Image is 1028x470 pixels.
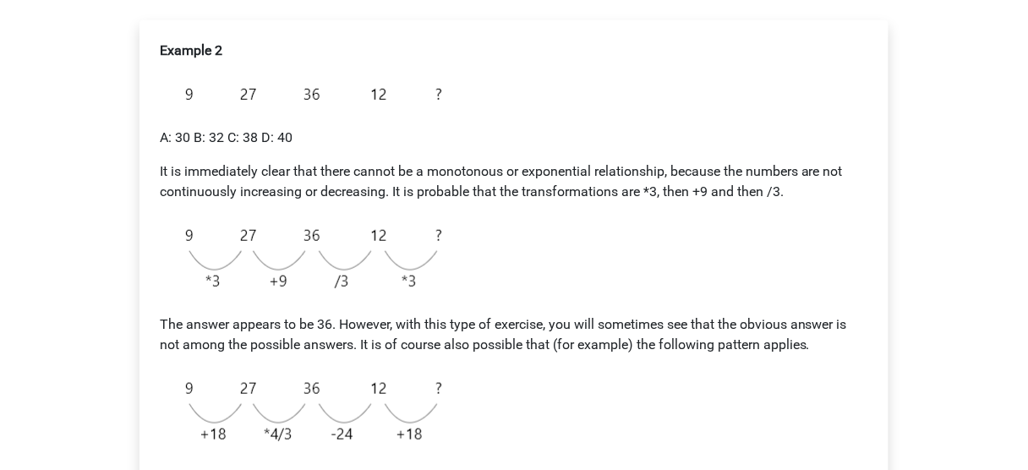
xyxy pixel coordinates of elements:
img: Alternating_Example_2_2.png [160,216,451,301]
p: The answer appears to be 36. However, with this type of exercise, you will sometimes see that the... [160,314,868,355]
p: It is immediately clear that there cannot be a monotonous or exponential relationship, because th... [160,161,868,202]
img: Alternating_Example_2_3.png [160,369,451,454]
img: Alternating_Example_2_1.png [160,74,451,114]
b: Example 2 [160,42,222,58]
p: A: 30 B: 32 C: 38 D: 40 [160,128,868,148]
